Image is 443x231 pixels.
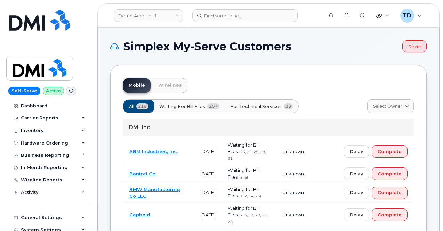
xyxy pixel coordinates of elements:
button: Delay [344,187,369,199]
a: Wirelines [153,78,187,93]
a: Mobile [123,78,151,93]
td: [DATE] [194,202,221,228]
span: Waiting for Bill Files [228,205,260,217]
div: DMI Inc [123,119,414,136]
span: Complete [378,171,402,177]
span: Unknown [282,212,304,217]
span: (23, 24, 25, 28, 31) [228,150,266,161]
span: Unknown [282,190,304,195]
span: Complete [378,148,402,155]
span: Delay [350,189,363,196]
span: Complete [378,212,402,218]
span: (2, 3, 13, 20, 25, 28) [228,213,267,224]
span: 207 [207,103,219,109]
span: Complete [378,189,402,196]
span: For Technical Services [230,103,282,110]
a: BMW Manufacturing Co LLC [129,187,180,199]
span: Unknown [282,171,304,176]
span: Waiting for Bill Files [228,142,260,154]
span: Unknown [282,149,304,154]
span: 33 [284,103,293,109]
a: Bantrel Co. [129,171,156,176]
span: Waiting for Bill Files [228,187,260,199]
span: Select Owner [373,103,402,109]
span: (1, 2, 14, 25) [239,194,261,198]
span: Delay [350,171,363,177]
a: Delete [402,40,427,52]
a: Select Owner [367,99,414,113]
span: (3, 6) [239,175,248,180]
td: [DATE] [194,139,221,164]
button: Delay [344,167,369,180]
td: [DATE] [194,183,221,202]
a: Cepheid [129,212,150,217]
button: Delay [344,208,369,221]
span: Waiting for Bill Files [228,167,260,180]
span: Waiting for Bill Files [159,103,205,110]
span: Delay [350,212,363,218]
button: Complete [372,187,408,199]
button: Delay [344,145,369,158]
td: [DATE] [194,164,221,183]
span: Simplex My-Serve Customers [123,41,291,52]
button: Complete [372,167,408,180]
span: Delay [350,148,363,155]
button: Complete [372,145,408,158]
a: ABM Industries, Inc. [129,149,178,154]
button: Complete [372,208,408,221]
